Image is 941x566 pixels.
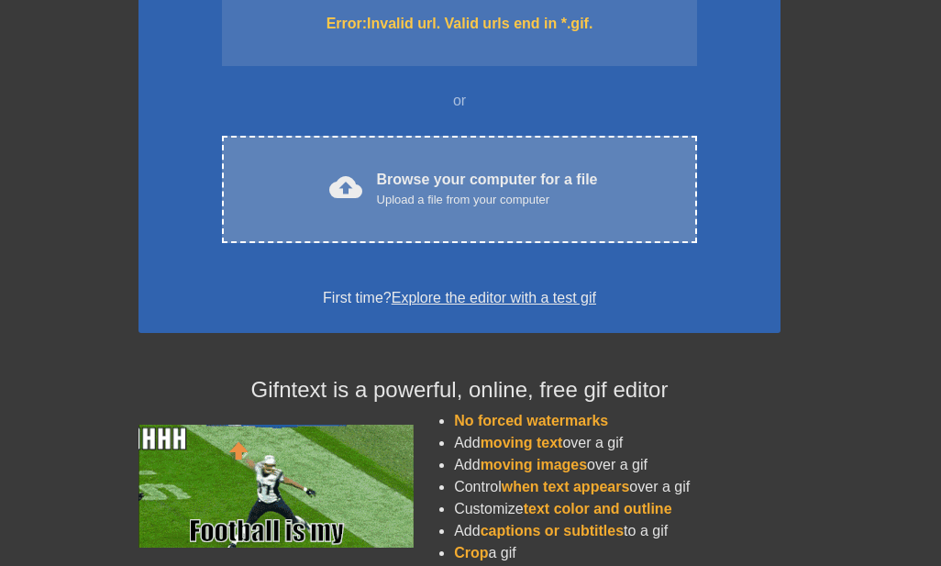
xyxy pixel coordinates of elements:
[377,191,598,209] div: Upload a file from your computer
[481,457,587,472] span: moving images
[454,542,780,564] li: a gif
[186,90,733,112] div: or
[454,498,780,520] li: Customize
[454,454,780,476] li: Add over a gif
[259,13,660,35] div: Error: Invalid url. Valid urls end in *.gif.
[481,435,563,450] span: moving text
[454,545,488,560] span: Crop
[377,169,598,209] div: Browse your computer for a file
[329,171,362,204] span: cloud_upload
[454,476,780,498] li: Control over a gif
[454,432,780,454] li: Add over a gif
[162,287,757,309] div: First time?
[138,425,414,548] img: football_small.gif
[481,523,624,538] span: captions or subtitles
[502,479,630,494] span: when text appears
[138,377,780,404] h4: Gifntext is a powerful, online, free gif editor
[392,290,596,305] a: Explore the editor with a test gif
[454,413,608,428] span: No forced watermarks
[454,520,780,542] li: Add to a gif
[524,501,672,516] span: text color and outline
